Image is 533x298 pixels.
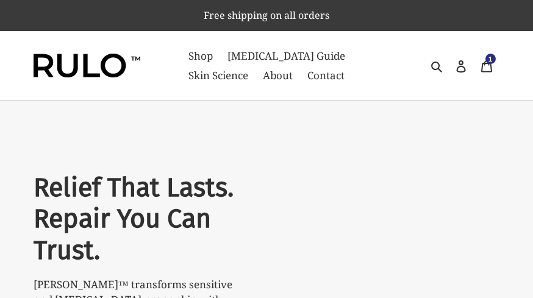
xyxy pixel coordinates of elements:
span: Shop [188,49,213,63]
a: Skin Science [182,66,254,85]
span: About [263,68,293,83]
img: Rulo™ Skin [34,54,140,78]
a: Contact [301,66,351,85]
span: 1 [488,55,493,63]
span: Contact [307,68,345,83]
h2: Relief That Lasts. Repair You Can Trust. [34,172,245,266]
span: Skin Science [188,68,248,83]
a: [MEDICAL_DATA] Guide [221,46,351,66]
a: About [257,66,299,85]
p: Free shipping on all orders [1,1,532,29]
a: 1 [474,52,499,80]
a: Shop [182,46,219,66]
span: [MEDICAL_DATA] Guide [227,49,345,63]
